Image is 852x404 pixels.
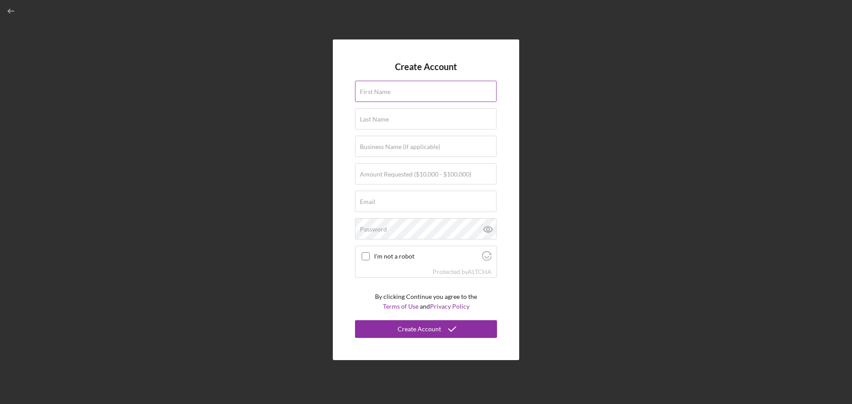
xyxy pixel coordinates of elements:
a: Terms of Use [383,302,418,310]
div: Protected by [433,268,492,275]
a: Visit Altcha.org [468,268,492,275]
label: Business Name (if applicable) [360,143,440,150]
div: Create Account [398,320,441,338]
label: Email [360,198,375,205]
h4: Create Account [395,62,457,72]
label: Password [360,226,387,233]
label: Amount Requested ($10,000 - $100,000) [360,171,471,178]
button: Create Account [355,320,497,338]
label: First Name [360,88,390,95]
a: Privacy Policy [430,302,469,310]
a: Visit Altcha.org [482,255,492,262]
p: By clicking Continue you agree to the and [375,292,477,312]
label: I'm not a robot [374,253,479,260]
label: Last Name [360,116,389,123]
